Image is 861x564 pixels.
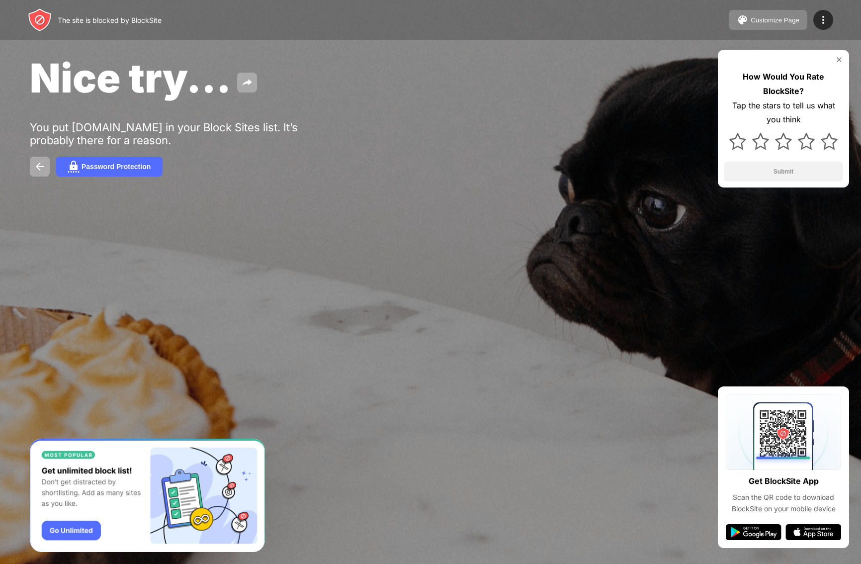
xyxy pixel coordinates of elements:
[752,133,769,150] img: star.svg
[58,16,162,24] div: The site is blocked by BlockSite
[726,492,841,514] div: Scan the QR code to download BlockSite on your mobile device
[729,133,746,150] img: star.svg
[821,133,838,150] img: star.svg
[724,162,843,182] button: Submit
[726,524,781,540] img: google-play.svg
[82,163,151,171] div: Password Protection
[724,70,843,98] div: How Would You Rate BlockSite?
[729,10,807,30] button: Customize Page
[798,133,815,150] img: star.svg
[785,524,841,540] img: app-store.svg
[28,8,52,32] img: header-logo.svg
[726,394,841,470] img: qrcode.svg
[30,54,231,102] span: Nice try...
[241,77,253,89] img: share.svg
[775,133,792,150] img: star.svg
[30,121,337,147] div: You put [DOMAIN_NAME] in your Block Sites list. It’s probably there for a reason.
[34,161,46,173] img: back.svg
[817,14,829,26] img: menu-icon.svg
[30,439,265,553] iframe: Banner
[724,98,843,127] div: Tap the stars to tell us what you think
[68,161,80,173] img: password.svg
[737,14,749,26] img: pallet.svg
[751,16,799,24] div: Customize Page
[56,157,163,177] button: Password Protection
[749,474,819,488] div: Get BlockSite App
[835,56,843,64] img: rate-us-close.svg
